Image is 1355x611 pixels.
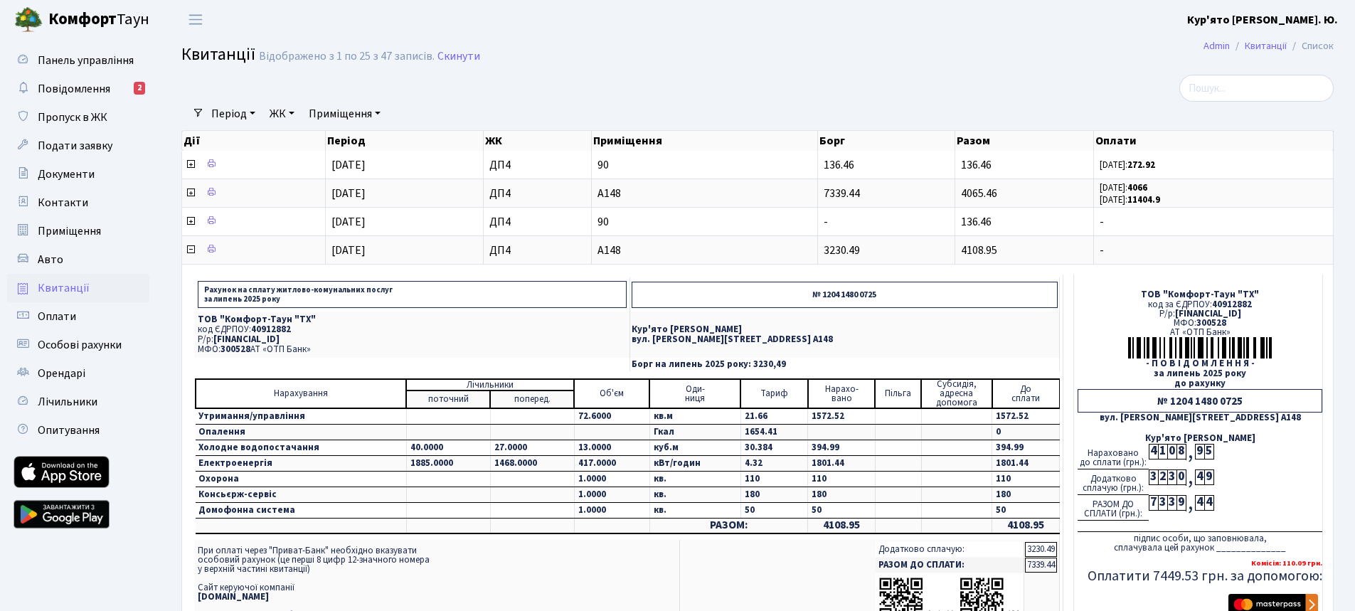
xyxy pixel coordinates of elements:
[992,408,1060,425] td: 1572.52
[198,590,269,603] b: [DOMAIN_NAME]
[1078,469,1149,495] div: Додатково сплачую (грн.):
[808,456,876,472] td: 1801.44
[961,157,992,173] span: 136.46
[198,335,627,344] p: Р/р:
[876,542,1024,557] td: Додатково сплачую:
[1196,317,1226,329] span: 300528
[1078,413,1322,423] div: вул. [PERSON_NAME][STREET_ADDRESS] А148
[597,245,812,256] span: А148
[740,503,808,519] td: 50
[220,343,250,356] span: 300528
[1149,444,1158,459] div: 4
[1078,300,1322,309] div: код за ЄДРПОУ:
[1158,495,1167,511] div: 3
[808,440,876,456] td: 394.99
[490,456,574,472] td: 1468.0000
[1176,495,1186,511] div: 9
[649,425,740,440] td: Гкал
[38,81,110,97] span: Повідомлення
[574,503,649,519] td: 1.0000
[38,337,122,353] span: Особові рахунки
[574,379,649,408] td: Об'єм
[198,281,627,308] p: Рахунок на сплату житлово-комунальних послуг за липень 2025 року
[1078,309,1322,319] div: Р/р:
[875,379,921,408] td: Пільга
[1186,469,1195,486] div: ,
[7,331,149,359] a: Особові рахунки
[406,390,490,408] td: поточний
[251,323,291,336] span: 40912882
[649,503,740,519] td: кв.
[961,186,997,201] span: 4065.46
[649,472,740,487] td: кв.
[1078,319,1322,328] div: МФО:
[649,440,740,456] td: куб.м
[992,472,1060,487] td: 110
[1078,444,1149,469] div: Нараховано до сплати (грн.):
[196,408,406,425] td: Утримання/управління
[1204,469,1213,485] div: 9
[574,487,649,503] td: 1.0000
[1078,328,1322,337] div: АТ «ОТП Банк»
[824,214,828,230] span: -
[7,217,149,245] a: Приміщення
[740,408,808,425] td: 21.66
[1078,379,1322,388] div: до рахунку
[876,558,1024,573] td: РАЗОМ ДО СПЛАТИ:
[1078,531,1322,553] div: підпис особи, що заповнювала, сплачувала цей рахунок ______________
[1100,193,1160,206] small: [DATE]:
[182,131,326,151] th: Дії
[649,519,807,533] td: РАЗОМ:
[992,379,1060,408] td: До cплати
[808,519,876,533] td: 4108.95
[206,102,261,126] a: Період
[38,138,112,154] span: Подати заявку
[592,131,818,151] th: Приміщення
[961,243,997,258] span: 4108.95
[649,408,740,425] td: кв.м
[808,408,876,425] td: 1572.52
[38,366,85,381] span: Орендарі
[198,325,627,334] p: код ЄДРПОУ:
[489,216,585,228] span: ДП4
[7,416,149,445] a: Опитування
[1187,11,1338,28] a: Кур'ято [PERSON_NAME]. Ю.
[1100,245,1327,256] span: -
[7,103,149,132] a: Пропуск в ЖК
[740,379,808,408] td: Тариф
[921,379,992,408] td: Субсидія, адресна допомога
[992,425,1060,440] td: 0
[740,425,808,440] td: 1654.41
[38,309,76,324] span: Оплати
[1100,159,1155,171] small: [DATE]:
[198,345,627,354] p: МФО: АТ «ОТП Банк»
[178,8,213,31] button: Переключити навігацію
[38,423,100,438] span: Опитування
[331,243,366,258] span: [DATE]
[1203,38,1230,53] a: Admin
[303,102,386,126] a: Приміщення
[1078,495,1149,521] div: РАЗОМ ДО СПЛАТИ (грн.):
[1094,131,1334,151] th: Оплати
[597,216,812,228] span: 90
[1078,290,1322,299] div: ТОВ "Комфорт-Таун "ТХ"
[1176,444,1186,459] div: 8
[198,315,627,324] p: ТОВ "Комфорт-Таун "ТХ"
[1186,444,1195,460] div: ,
[992,487,1060,503] td: 180
[1176,469,1186,485] div: 0
[1245,38,1287,53] a: Квитанції
[38,223,101,239] span: Приміщення
[48,8,117,31] b: Комфорт
[7,302,149,331] a: Оплати
[1078,434,1322,443] div: Кур'ято [PERSON_NAME]
[818,131,955,151] th: Борг
[406,440,490,456] td: 40.0000
[134,82,145,95] div: 2
[406,379,574,390] td: Лічильники
[1025,542,1057,557] td: 3230.49
[48,8,149,32] span: Таун
[490,390,574,408] td: поперед.
[1078,568,1322,585] h5: Оплатити 7449.53 грн. за допомогою:
[649,456,740,472] td: кВт/годин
